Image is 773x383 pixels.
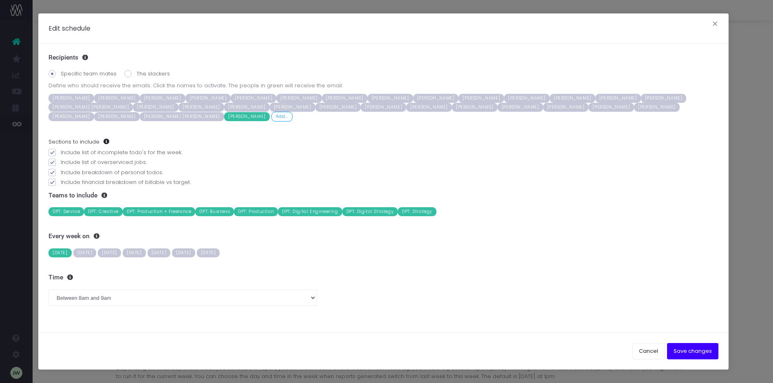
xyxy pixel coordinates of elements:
span: [PERSON_NAME] [504,94,550,103]
span: [PERSON_NAME] [543,103,589,112]
h3: Every week on [48,232,718,240]
span: [PERSON_NAME] [270,103,315,112]
label: The slackers [124,70,170,78]
span: [PERSON_NAME] [413,94,459,103]
span: [PERSON_NAME] [452,103,498,112]
span: [PERSON_NAME] [94,112,140,121]
span: [PERSON_NAME] [PERSON_NAME] [48,103,133,112]
span: DPT: Service [48,207,84,216]
span: [DATE] [123,248,146,257]
label: Include financial breakdown of billable vs target. [48,178,718,186]
span: [DATE] [73,248,97,257]
span: [PERSON_NAME] [406,103,452,112]
span: DPT: Production [234,207,278,216]
span: [PERSON_NAME] [185,94,231,103]
label: Include breakdown of personal todos. [48,168,718,177]
span: [PERSON_NAME] [94,94,140,103]
span: [PERSON_NAME] [641,94,687,103]
span: [PERSON_NAME] [588,103,634,112]
span: [PERSON_NAME] [550,94,595,103]
span: [PERSON_NAME] [361,103,406,112]
span: DPT: Production + Freelance [123,207,195,216]
span: Add... [271,112,293,122]
span: [PERSON_NAME] [PERSON_NAME] [140,112,224,121]
span: [PERSON_NAME] [48,112,94,121]
label: Include list of incomplete todo's for the week. [48,148,718,157]
button: Close [707,18,724,31]
h5: Edit schedule [48,24,90,33]
span: [PERSON_NAME] [133,103,178,112]
h3: Teams to include [48,192,718,199]
span: [DATE] [98,248,121,257]
span: [PERSON_NAME] [140,94,185,103]
h3: Recipients [48,54,718,62]
span: [PERSON_NAME] [368,94,413,103]
span: [PERSON_NAME] [224,103,270,112]
span: [PERSON_NAME] [322,94,368,103]
span: [PERSON_NAME] [48,94,94,103]
span: [PERSON_NAME] [178,103,224,112]
span: [PERSON_NAME] [224,112,270,121]
span: [PERSON_NAME] [315,103,361,112]
span: DPT: Creative [84,207,123,216]
span: [DATE] [197,248,220,257]
span: DPT: Strategy [398,207,436,216]
span: DPT: Digital Engineering [278,207,342,216]
span: [DATE] [172,248,195,257]
span: [PERSON_NAME] [276,94,322,103]
label: Sections to include [48,138,109,146]
span: DPT: Business [195,207,234,216]
label: Specific team mates [48,70,117,78]
label: Include list of overserviced jobs. [48,158,718,166]
span: [DATE] [148,248,171,257]
span: [PERSON_NAME] [231,94,276,103]
span: [PERSON_NAME] [634,103,680,112]
span: DPT: Digital Strategy [342,207,398,216]
span: Define who should receive the emails. Click the names to activate. The people in green will recei... [48,82,718,90]
button: Save changes [667,343,718,359]
span: [DATE] [48,248,72,257]
h3: Time [48,274,718,281]
span: [PERSON_NAME] [595,94,641,103]
span: [PERSON_NAME] [458,94,504,103]
span: [PERSON_NAME] [498,103,543,112]
button: Cancel [632,343,665,359]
